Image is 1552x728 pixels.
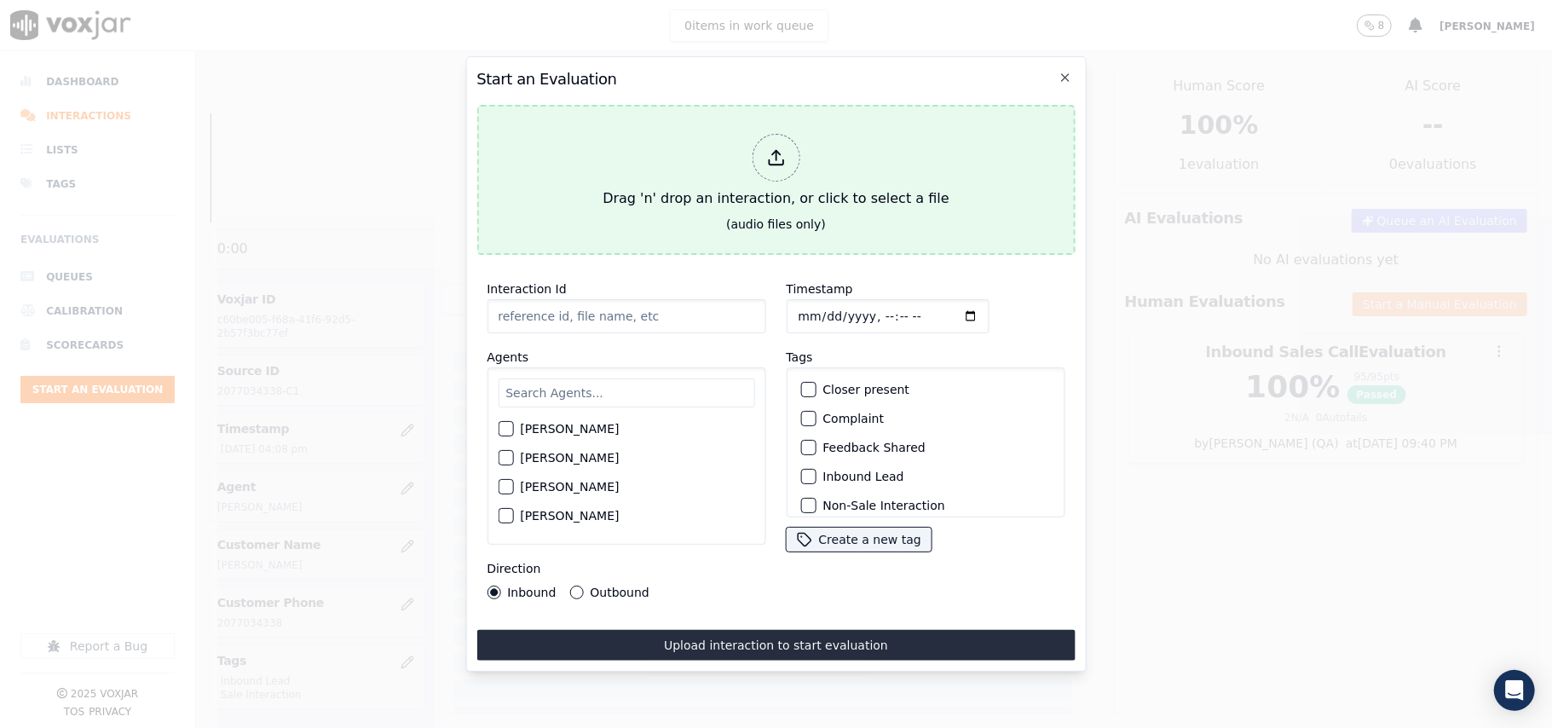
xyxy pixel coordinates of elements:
[822,500,944,511] label: Non-Sale Interaction
[476,67,1075,91] h2: Start an Evaluation
[590,586,649,598] label: Outbound
[487,282,566,296] label: Interaction Id
[786,350,812,364] label: Tags
[822,413,884,425] label: Complaint
[507,586,556,598] label: Inbound
[596,127,955,216] div: Drag 'n' drop an interaction, or click to select a file
[487,350,528,364] label: Agents
[822,384,909,396] label: Closer present
[487,562,540,575] label: Direction
[726,216,826,233] div: (audio files only)
[786,282,852,296] label: Timestamp
[487,299,765,333] input: reference id, file name, etc
[1494,670,1535,711] div: Open Intercom Messenger
[520,423,619,435] label: [PERSON_NAME]
[520,481,619,493] label: [PERSON_NAME]
[786,528,931,552] button: Create a new tag
[498,378,754,407] input: Search Agents...
[822,442,925,454] label: Feedback Shared
[822,471,903,482] label: Inbound Lead
[476,630,1075,661] button: Upload interaction to start evaluation
[520,510,619,522] label: [PERSON_NAME]
[520,452,619,464] label: [PERSON_NAME]
[476,105,1075,255] button: Drag 'n' drop an interaction, or click to select a file (audio files only)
